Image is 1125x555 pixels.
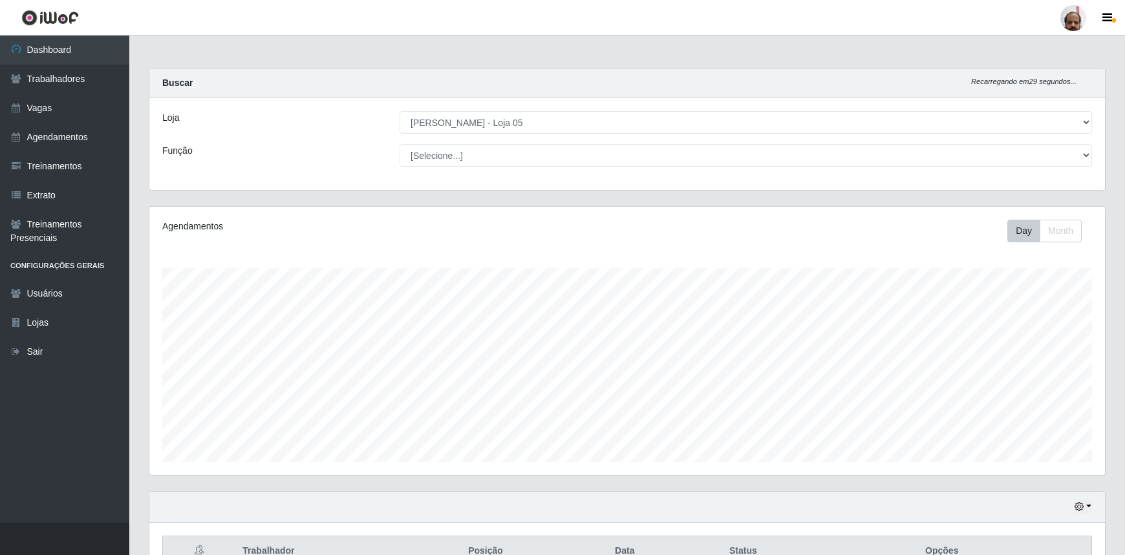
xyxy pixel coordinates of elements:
div: Agendamentos [162,220,539,233]
img: CoreUI Logo [21,10,79,26]
strong: Buscar [162,78,193,88]
div: Toolbar with button groups [1007,220,1092,242]
button: Month [1040,220,1082,242]
i: Recarregando em 29 segundos... [971,78,1077,85]
label: Função [162,144,193,158]
div: First group [1007,220,1082,242]
label: Loja [162,111,179,125]
button: Day [1007,220,1040,242]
